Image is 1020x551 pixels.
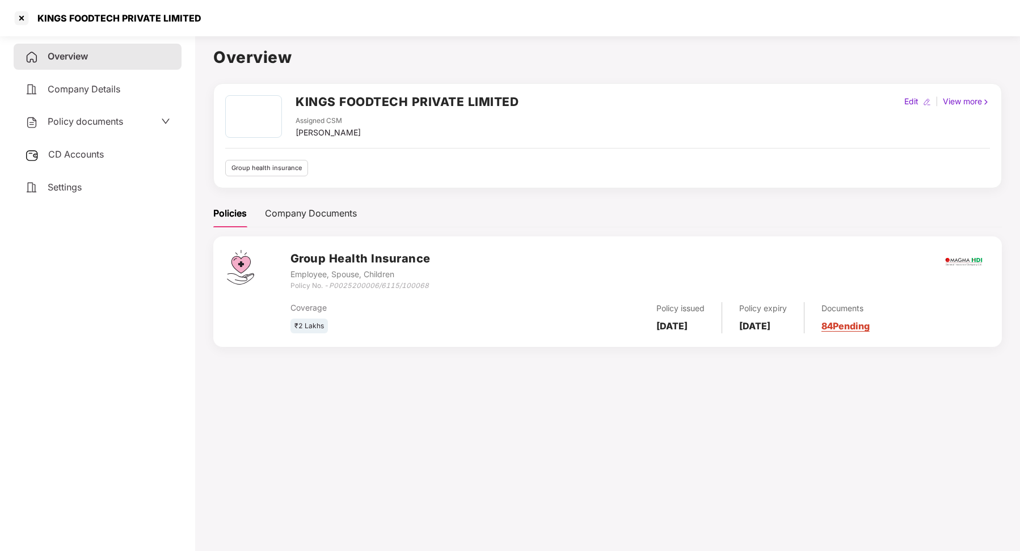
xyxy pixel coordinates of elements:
span: Policy documents [48,116,123,127]
img: svg+xml;base64,PHN2ZyB3aWR0aD0iMjUiIGhlaWdodD0iMjQiIHZpZXdCb3g9IjAgMCAyNSAyNCIgZmlsbD0ibm9uZSIgeG... [25,149,39,162]
img: magma.png [944,242,984,282]
span: CD Accounts [48,149,104,160]
div: Coverage [290,302,523,314]
span: Overview [48,50,88,62]
div: View more [941,95,992,108]
div: | [933,95,941,108]
div: Group health insurance [225,160,308,176]
b: [DATE] [656,320,688,332]
div: Documents [821,302,870,315]
div: KINGS FOODTECH PRIVATE LIMITED [31,12,201,24]
div: [PERSON_NAME] [296,126,361,139]
div: Edit [902,95,921,108]
img: svg+xml;base64,PHN2ZyB4bWxucz0iaHR0cDovL3d3dy53My5vcmcvMjAwMC9zdmciIHdpZHRoPSIyNCIgaGVpZ2h0PSIyNC... [25,181,39,194]
h1: Overview [213,45,1002,70]
span: down [161,117,170,126]
b: [DATE] [739,320,770,332]
h3: Group Health Insurance [290,250,431,268]
img: svg+xml;base64,PHN2ZyB4bWxucz0iaHR0cDovL3d3dy53My5vcmcvMjAwMC9zdmciIHdpZHRoPSI0Ny43MTQiIGhlaWdodD... [227,250,254,285]
img: svg+xml;base64,PHN2ZyB4bWxucz0iaHR0cDovL3d3dy53My5vcmcvMjAwMC9zdmciIHdpZHRoPSIyNCIgaGVpZ2h0PSIyNC... [25,116,39,129]
img: svg+xml;base64,PHN2ZyB4bWxucz0iaHR0cDovL3d3dy53My5vcmcvMjAwMC9zdmciIHdpZHRoPSIyNCIgaGVpZ2h0PSIyNC... [25,83,39,96]
div: Policy expiry [739,302,787,315]
a: 84 Pending [821,320,870,332]
div: Policy issued [656,302,705,315]
div: ₹2 Lakhs [290,319,328,334]
span: Settings [48,181,82,193]
h2: KINGS FOODTECH PRIVATE LIMITED [296,92,519,111]
img: svg+xml;base64,PHN2ZyB4bWxucz0iaHR0cDovL3d3dy53My5vcmcvMjAwMC9zdmciIHdpZHRoPSIyNCIgaGVpZ2h0PSIyNC... [25,50,39,64]
img: editIcon [923,98,931,106]
div: Policies [213,206,247,221]
div: Company Documents [265,206,357,221]
i: P0025200006/6115/100068 [329,281,429,290]
div: Employee, Spouse, Children [290,268,431,281]
img: rightIcon [982,98,990,106]
div: Policy No. - [290,281,431,291]
span: Company Details [48,83,120,95]
div: Assigned CSM [296,116,361,126]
